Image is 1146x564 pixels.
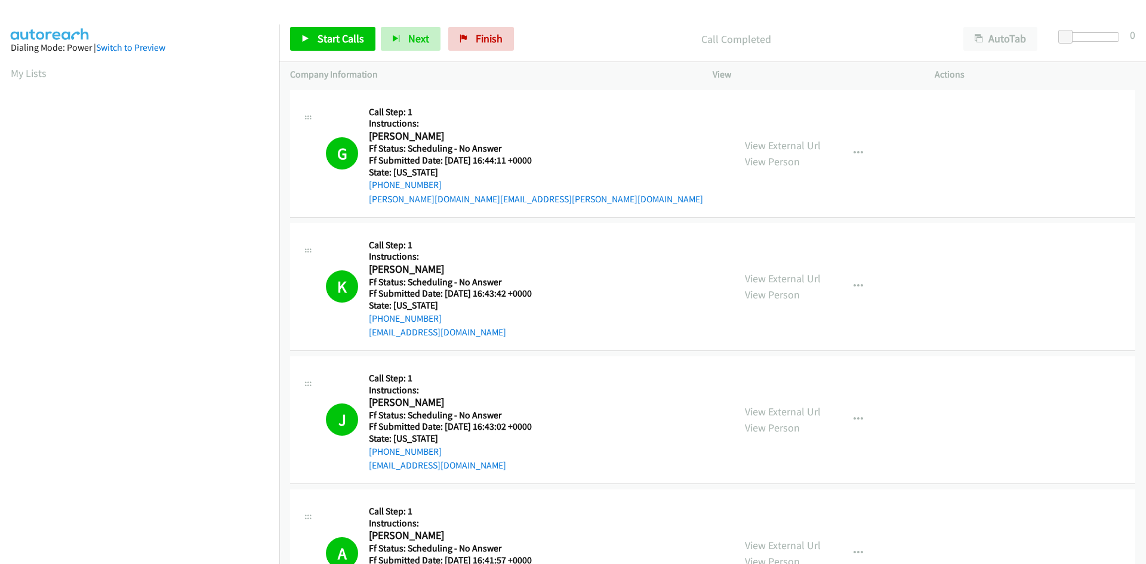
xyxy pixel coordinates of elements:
h5: Call Step: 1 [369,239,547,251]
h1: G [326,137,358,169]
h5: Instructions: [369,517,547,529]
h5: Ff Status: Scheduling - No Answer [369,543,547,554]
p: Actions [935,67,1135,82]
h5: Instructions: [369,118,703,130]
h2: [PERSON_NAME] [369,130,547,143]
p: Call Completed [530,31,942,47]
a: Switch to Preview [96,42,165,53]
h5: State: [US_STATE] [369,300,547,312]
iframe: Resource Center [1111,235,1146,329]
a: Start Calls [290,27,375,51]
h5: Ff Status: Scheduling - No Answer [369,143,703,155]
h5: Ff Submitted Date: [DATE] 16:43:02 +0000 [369,421,547,433]
h1: J [326,403,358,436]
a: View External Url [745,272,821,285]
h5: Instructions: [369,384,547,396]
h1: K [326,270,358,303]
a: [PHONE_NUMBER] [369,313,442,324]
h2: [PERSON_NAME] [369,396,547,409]
a: [PERSON_NAME][DOMAIN_NAME][EMAIL_ADDRESS][PERSON_NAME][DOMAIN_NAME] [369,193,703,205]
h2: [PERSON_NAME] [369,529,547,543]
a: View Person [745,288,800,301]
h5: Call Step: 1 [369,106,703,118]
h5: Ff Submitted Date: [DATE] 16:43:42 +0000 [369,288,547,300]
button: Next [381,27,440,51]
a: View Person [745,155,800,168]
a: My Lists [11,66,47,80]
h5: Ff Status: Scheduling - No Answer [369,276,547,288]
a: View External Url [745,405,821,418]
p: View [713,67,913,82]
h5: Call Step: 1 [369,372,547,384]
h5: Instructions: [369,251,547,263]
h5: State: [US_STATE] [369,167,703,178]
p: Company Information [290,67,691,82]
a: [EMAIL_ADDRESS][DOMAIN_NAME] [369,326,506,338]
h2: [PERSON_NAME] [369,263,547,276]
h5: Call Step: 1 [369,506,547,517]
button: AutoTab [963,27,1037,51]
a: [PHONE_NUMBER] [369,446,442,457]
span: Next [408,32,429,45]
a: [PHONE_NUMBER] [369,179,442,190]
a: [EMAIL_ADDRESS][DOMAIN_NAME] [369,460,506,471]
span: Finish [476,32,503,45]
div: 0 [1130,27,1135,43]
h5: Ff Status: Scheduling - No Answer [369,409,547,421]
a: View External Url [745,538,821,552]
h5: State: [US_STATE] [369,433,547,445]
h5: Ff Submitted Date: [DATE] 16:44:11 +0000 [369,155,703,167]
div: Delay between calls (in seconds) [1064,32,1119,42]
a: Finish [448,27,514,51]
a: View Person [745,421,800,434]
span: Start Calls [318,32,364,45]
a: View External Url [745,138,821,152]
div: Dialing Mode: Power | [11,41,269,55]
